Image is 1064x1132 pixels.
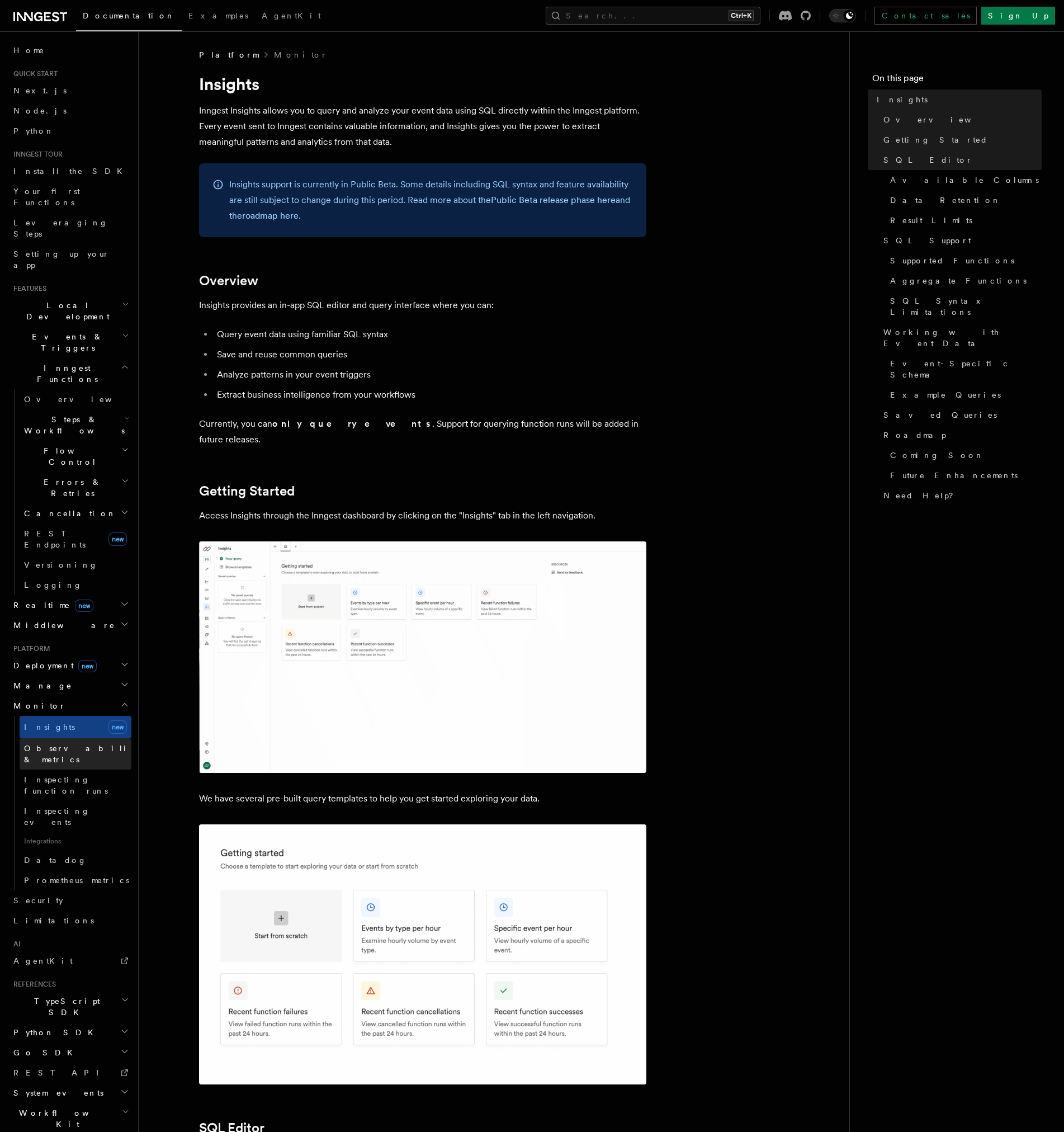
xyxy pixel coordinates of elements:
button: Realtimenew [9,595,131,615]
a: Need Help? [879,485,1042,506]
a: AgentKit [9,951,131,971]
a: Limitations [9,911,131,931]
a: Leveraging Steps [9,213,131,244]
span: AI [9,940,21,949]
a: Event-Specific Schema [886,353,1042,385]
a: Python [9,121,131,141]
span: new [108,532,127,546]
button: Python SDK [9,1022,131,1043]
span: Available Columns [890,174,1039,186]
button: Local Development [9,295,131,327]
span: Limitations [13,916,94,925]
span: Middleware [9,620,115,631]
span: Python SDK [9,1027,100,1038]
span: new [75,600,93,612]
button: Inngest Functions [9,358,131,389]
span: Go SDK [9,1047,79,1058]
button: Middleware [9,615,131,635]
a: SQL Support [879,230,1042,251]
span: Inngest tour [9,150,63,159]
a: Example Queries [886,385,1042,405]
li: Extract business intelligence from your workflows [214,387,646,403]
button: Go SDK [9,1043,131,1063]
span: new [108,720,127,734]
span: AgentKit [13,956,73,965]
a: REST Endpointsnew [20,523,131,555]
a: Data Retention [886,190,1042,210]
a: Home [9,40,131,60]
span: Datadog [24,856,87,865]
span: Future Enhancements [890,470,1018,481]
a: Install the SDK [9,161,131,181]
span: Flow Control [20,445,121,468]
span: Leveraging Steps [13,218,108,238]
a: Overview [20,389,131,409]
a: SQL Editor [879,150,1042,170]
li: Analyze patterns in your event triggers [214,367,646,383]
a: Inspecting function runs [20,770,131,801]
span: Install the SDK [13,167,129,176]
a: Overview [199,273,258,289]
span: Steps & Workflows [20,414,125,436]
span: References [9,980,56,989]
p: Insights support is currently in Public Beta. Some details including SQL syntax and feature avail... [229,177,633,224]
span: Python [13,126,54,135]
p: Insights provides an in-app SQL editor and query interface where you can: [199,298,646,313]
span: Integrations [20,832,131,850]
span: Getting Started [883,134,988,145]
span: SQL Syntax Limitations [890,295,1042,318]
a: Public Beta release phase here [491,195,616,205]
button: Steps & Workflows [20,409,131,441]
span: Coming Soon [890,450,984,461]
a: Security [9,890,131,911]
span: Need Help? [883,490,961,501]
button: Monitor [9,696,131,716]
a: Coming Soon [886,445,1042,465]
a: Aggregate Functions [886,271,1042,291]
button: Events & Triggers [9,327,131,358]
img: Getting Started Dashboard View [199,541,646,773]
a: Prometheus metrics [20,870,131,890]
li: Save and reuse common queries [214,347,646,362]
span: Errors & Retries [20,477,121,499]
span: Insights [24,723,75,732]
button: Flow Control [20,441,131,472]
a: Documentation [76,3,182,31]
span: Overview [24,395,139,404]
a: Versioning [20,555,131,575]
span: Platform [9,644,50,653]
span: Features [9,284,46,293]
li: Query event data using familiar SQL syntax [214,327,646,342]
span: REST API [13,1068,108,1077]
a: REST API [9,1063,131,1083]
a: Sign Up [981,7,1055,25]
a: AgentKit [255,3,328,30]
span: SQL Editor [883,154,973,166]
a: Supported Functions [886,251,1042,271]
a: Overview [879,110,1042,130]
p: Currently, you can . Support for querying function runs will be added in future releases. [199,416,646,447]
a: Logging [20,575,131,595]
span: Observability & metrics [24,744,139,764]
span: AgentKit [262,11,321,20]
a: Available Columns [886,170,1042,190]
span: Logging [24,581,82,589]
span: Working with Event Data [883,327,1042,349]
span: Inspecting function runs [24,775,108,795]
span: TypeScript SDK [9,996,121,1018]
a: Datadog [20,850,131,870]
span: Node.js [13,106,67,115]
span: Home [13,45,45,56]
span: Monitor [9,700,66,711]
a: Setting up your app [9,244,131,275]
span: Deployment [9,660,97,671]
button: Deploymentnew [9,655,131,676]
span: Overview [883,114,999,125]
span: Prometheus metrics [24,876,129,885]
span: Roadmap [883,430,946,441]
a: Node.js [9,101,131,121]
p: Inngest Insights allows you to query and analyze your event data using SQL directly within the In... [199,103,646,150]
span: Your first Functions [13,187,80,207]
span: Saved Queries [883,409,997,421]
span: Event-Specific Schema [890,358,1042,380]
